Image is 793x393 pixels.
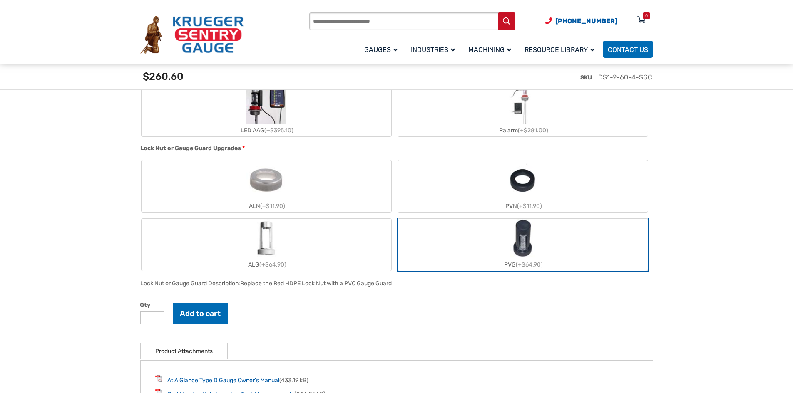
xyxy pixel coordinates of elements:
[398,259,648,271] div: PVG
[173,303,228,324] button: Add to cart
[364,46,398,54] span: Gauges
[398,200,648,212] div: PVN
[142,259,391,271] div: ALG
[142,200,391,212] div: ALN
[240,280,392,287] div: Replace the Red HDPE Lock Nut with a PVC Gauge Guard
[398,160,648,212] label: PVN
[517,203,542,210] span: (+$11.90)
[603,41,653,58] a: Contact Us
[608,46,648,54] span: Contact Us
[645,12,648,19] div: 0
[242,144,245,153] abbr: required
[525,46,594,54] span: Resource Library
[598,73,652,81] span: DS1-2-60-4-SGC
[264,127,293,134] span: (+$395.10)
[468,46,511,54] span: Machining
[140,280,240,287] span: Lock Nut or Gauge Guard Description:
[155,343,213,359] a: Product Attachments
[520,40,603,59] a: Resource Library
[155,375,638,385] li: (433.19 kB)
[516,261,543,268] span: (+$64.90)
[167,377,279,384] a: At A Glance Type D Gauge Owner’s Manual
[140,145,241,152] span: Lock Nut or Gauge Guard Upgrades
[142,84,391,136] label: LED AAG
[259,261,286,268] span: (+$64.90)
[359,40,406,59] a: Gauges
[142,124,391,136] div: LED AAG
[398,219,648,271] label: PVG
[140,16,244,54] img: Krueger Sentry Gauge
[411,46,455,54] span: Industries
[406,40,463,59] a: Industries
[398,124,648,136] div: Ralarm
[142,219,391,271] label: ALG
[398,84,648,136] label: Ralarm
[140,311,164,324] input: Product quantity
[260,203,285,210] span: (+$11.90)
[580,74,592,81] span: SKU
[518,127,548,134] span: (+$281.00)
[545,16,617,26] a: Phone Number (920) 434-8860
[463,40,520,59] a: Machining
[555,17,617,25] span: [PHONE_NUMBER]
[142,160,391,212] label: ALN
